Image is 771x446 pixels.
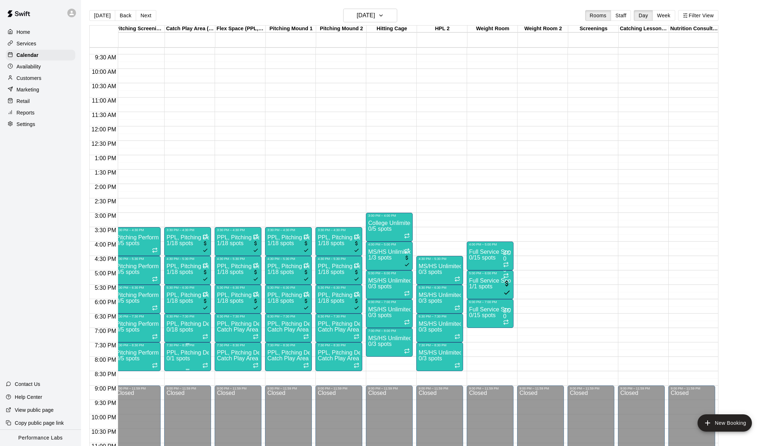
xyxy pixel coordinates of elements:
div: 4:30 PM – 5:30 PM [267,257,310,261]
span: 0/5 spots filled [116,298,139,304]
div: 7:30 PM – 8:30 PM: MS/HS Unlimited Hitting [416,342,463,371]
span: 11:00 AM [90,98,118,104]
span: Recurring event [253,334,259,341]
span: 0/5 spots filled [116,355,139,361]
div: Flex Space (PPL, Green Turf) [215,26,266,32]
p: Marketing [17,86,39,93]
div: 5:30 PM – 6:30 PM: PPL, Pitching Development Session [215,285,261,314]
div: 5:30 PM – 6:30 PM: Pitching Performance Lab - Assessment Bullpen And Movement Screen [114,285,161,314]
div: 4:30 PM – 5:30 PM [217,257,259,261]
span: 10:30 AM [90,83,118,89]
div: 4:00 PM – 5:00 PM: Full Service Sports Performance [467,242,514,270]
span: 3:30 PM [93,227,118,233]
div: 4:30 PM – 5:30 PM [116,257,158,261]
div: 3:30 PM – 4:30 PM [217,228,259,232]
div: Catching Lessons (PPL) [619,26,669,32]
span: 6:00 PM [93,299,118,305]
span: 1:30 PM [93,170,118,176]
span: 1/18 spots filled [217,240,243,246]
div: 5:30 PM – 6:30 PM [116,286,158,289]
span: 1:00 PM [93,155,118,161]
a: Services [6,38,75,49]
span: 10:00 PM [90,414,118,420]
p: Reports [17,109,35,116]
div: Settings [6,119,75,130]
div: 9:00 PM – 11:59 PM [217,387,259,390]
div: Weight Room [467,26,518,32]
p: Contact Us [15,380,40,388]
p: Services [17,40,36,47]
span: 1/18 spots filled [166,298,193,304]
span: All customers have paid [354,241,359,254]
div: Zac Conner [503,308,511,314]
span: All customers have paid [303,299,309,312]
span: Recurring event [152,277,158,283]
span: 0/3 spots filled [368,341,391,347]
span: Recurring event [354,334,359,341]
span: 7:00 PM [93,328,118,334]
span: Recurring event [253,292,259,298]
div: 4:30 PM – 5:30 PM: PPL, Pitching Development Session [164,256,211,285]
div: 4:30 PM – 5:30 PM: PPL, Pitching Development Session [215,256,261,285]
span: Recurring event [404,349,410,355]
span: Recurring event [354,363,359,369]
div: Pitching Mound 2 [316,26,367,32]
span: 0/5 spots filled [116,326,139,333]
div: 6:30 PM – 7:30 PM [267,315,310,318]
span: Recurring event [202,334,208,341]
span: Recurring event [202,234,208,240]
div: 9:00 PM – 11:59 PM [418,387,461,390]
p: Home [17,28,30,36]
span: ZC [503,307,511,314]
div: 3:30 PM – 4:30 PM [318,228,360,232]
button: Filter View [678,10,718,21]
span: 10:00 AM [90,69,118,75]
span: 12:30 PM [90,141,118,147]
span: 1/18 spots filled [267,269,294,275]
span: Recurring event [303,363,309,369]
span: 0/15 spots filled [469,254,496,261]
div: 6:30 PM – 7:30 PM [166,315,209,318]
div: 3:00 PM – 4:00 PM [368,214,411,217]
button: add [698,414,752,432]
div: 6:00 PM – 7:00 PM [469,300,511,304]
span: 12:00 PM [90,126,118,132]
div: 7:00 PM – 8:00 PM: MS/HS Unlimited Hitting [366,328,413,357]
p: Customers [17,75,41,82]
div: 9:00 PM – 11:59 PM [116,387,158,390]
span: Zac Conner [503,308,511,319]
span: Recurring event [404,320,410,326]
a: Calendar [6,50,75,60]
span: Catch Play Area (Black Turf), [GEOGRAPHIC_DATA] 1, [GEOGRAPHIC_DATA], Flex Space (PPL, Green Turf) [267,355,550,361]
span: 0/5 spots filled [116,269,139,275]
div: 5:30 PM – 6:30 PM: MS/HS Unlimited Hitting [416,285,463,314]
div: 3:00 PM – 4:00 PM: College Unlimited Hitting [366,213,413,242]
div: 3:30 PM – 4:30 PM: PPL, Pitching Development Session [315,227,362,256]
p: Retail [17,98,30,105]
div: 3:30 PM – 4:30 PM: PPL, Pitching Development Session [265,227,312,256]
div: 6:00 PM – 7:00 PM: Full Service Sports Performance [467,299,514,328]
div: 3:30 PM – 4:30 PM: Pitching Performance Lab - Assessment Bullpen And Movement Screen [114,227,161,256]
div: 3:30 PM – 4:30 PM [116,228,158,232]
span: All customers have paid [303,241,309,254]
div: 7:30 PM – 8:30 PM: PPL, Pitching Development Session [215,342,261,371]
span: 4:00 PM [93,242,118,248]
span: All customers have paid [202,241,208,254]
span: 0/15 spots filled [469,312,496,318]
span: Recurring event [454,363,460,369]
div: 6:30 PM – 7:30 PM [116,315,158,318]
span: 0/3 spots filled [368,312,391,318]
div: 6:30 PM – 7:30 PM: PPL, Pitching Development Session [315,314,362,342]
p: Performance Labs [18,434,63,442]
div: 3:30 PM – 4:30 PM [267,228,310,232]
span: Zac Conner [503,250,511,262]
div: 6:30 PM – 7:30 PM [418,315,461,318]
div: 5:30 PM – 6:30 PM [267,286,310,289]
span: Recurring event [404,249,410,255]
span: Recurring event [253,363,259,369]
span: Recurring event [303,234,309,240]
span: 0/3 spots filled [418,326,442,333]
span: Recurring event [503,274,509,280]
span: 2:30 PM [93,198,118,204]
span: Recurring event [503,320,509,326]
